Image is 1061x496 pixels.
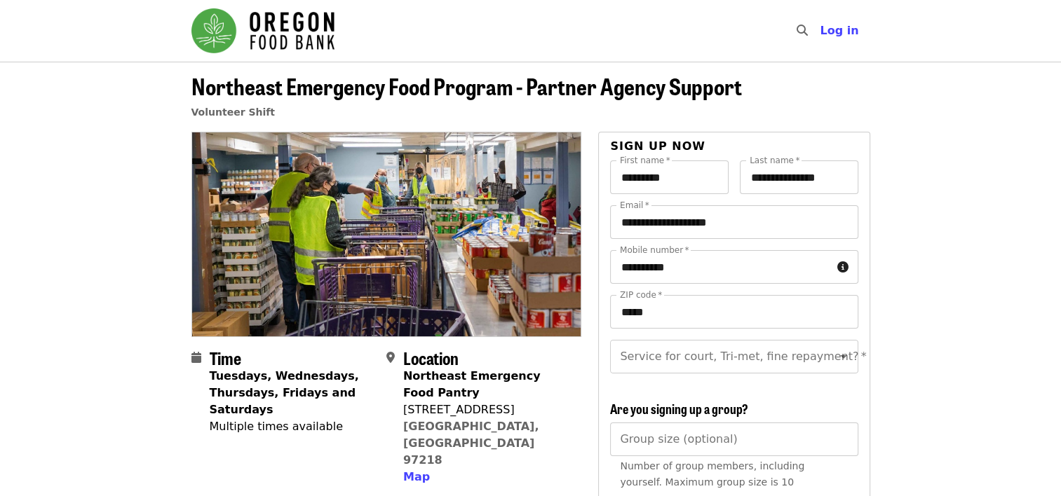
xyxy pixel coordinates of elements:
strong: Tuesdays, Wednesdays, Thursdays, Fridays and Saturdays [210,369,359,416]
span: Location [403,345,459,370]
span: Are you signing up a group? [610,399,748,418]
a: [GEOGRAPHIC_DATA], [GEOGRAPHIC_DATA] 97218 [403,420,539,467]
span: Log in [820,24,858,37]
input: First name [610,160,729,194]
div: Multiple times available [210,418,375,435]
button: Map [403,469,430,485]
label: Mobile number [620,246,689,254]
img: Northeast Emergency Food Program - Partner Agency Support organized by Oregon Food Bank [192,132,581,336]
img: Oregon Food Bank - Home [191,8,334,53]
strong: Northeast Emergency Food Pantry [403,369,541,399]
label: ZIP code [620,291,662,299]
input: Email [610,205,858,239]
label: Last name [750,156,799,165]
i: map-marker-alt icon [386,351,395,364]
input: Last name [740,160,858,194]
span: Map [403,470,430,483]
input: [object Object] [610,422,858,456]
button: Log in [809,17,870,45]
span: Northeast Emergency Food Program - Partner Agency Support [191,69,742,102]
span: Sign up now [610,139,705,153]
input: Search [816,14,827,48]
input: Mobile number [610,250,831,284]
span: Number of group members, including yourself. Maximum group size is 10 [620,460,804,488]
a: Volunteer Shift [191,106,276,118]
label: First name [620,156,670,165]
i: circle-info icon [837,261,849,274]
label: Email [620,201,649,209]
span: Time [210,345,241,370]
i: calendar icon [191,351,201,364]
input: ZIP code [610,295,858,329]
button: Open [834,347,853,366]
div: [STREET_ADDRESS] [403,401,570,418]
i: search icon [796,24,807,37]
